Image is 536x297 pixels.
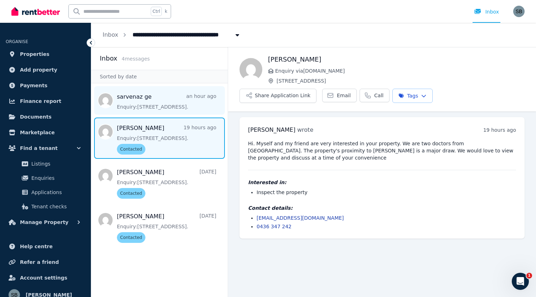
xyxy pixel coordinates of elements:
span: Documents [20,113,52,121]
span: Ctrl [151,7,162,16]
a: [PERSON_NAME][DATE]Enquiry:[STREET_ADDRESS].Contacted [117,168,216,199]
button: Tags [392,89,433,103]
span: Enquiry via [DOMAIN_NAME] [275,67,525,74]
button: Find a tenant [6,141,85,155]
span: [PERSON_NAME] [248,126,295,133]
span: Call [374,92,383,99]
span: Account settings [20,273,67,282]
a: Account settings [6,271,85,285]
li: Inspect the property [257,189,516,196]
span: Applications [31,188,79,197]
a: Email [322,89,357,102]
nav: Message list [91,83,228,250]
h4: Contact details: [248,204,516,212]
span: Add property [20,66,57,74]
a: Enquiries [9,171,82,185]
span: Email [337,92,351,99]
iframe: Intercom live chat [512,273,529,290]
a: Listings [9,157,82,171]
a: Documents [6,110,85,124]
span: Finance report [20,97,61,105]
a: Help centre [6,239,85,254]
div: Inbox [474,8,499,15]
a: Applications [9,185,82,199]
a: sarvenaz gean hour agoEnquiry:[STREET_ADDRESS]. [117,93,216,110]
h1: [PERSON_NAME] [268,54,525,64]
img: RentBetter [11,6,60,17]
span: 4 message s [122,56,150,62]
span: Help centre [20,242,53,251]
a: Inbox [103,31,118,38]
a: Properties [6,47,85,61]
h4: Interested in: [248,179,516,186]
a: Marketplace [6,125,85,140]
time: 19 hours ago [483,127,516,133]
button: Manage Property [6,215,85,229]
a: 0436 347 242 [257,224,292,229]
div: Sorted by date [91,70,228,83]
span: Manage Property [20,218,68,226]
h2: Inbox [100,53,117,63]
img: Sam Berrell [513,6,525,17]
span: Refer a friend [20,258,59,266]
img: Michael O Driscoll [239,58,262,81]
nav: Breadcrumb [91,23,252,47]
a: Add property [6,63,85,77]
span: [STREET_ADDRESS] [277,77,525,84]
a: [PERSON_NAME][DATE]Enquiry:[STREET_ADDRESS].Contacted [117,212,216,243]
span: Marketplace [20,128,55,137]
span: Tenant checks [31,202,79,211]
span: ORGANISE [6,39,28,44]
a: Finance report [6,94,85,108]
a: Tenant checks [9,199,82,214]
a: [PERSON_NAME]19 hours agoEnquiry:[STREET_ADDRESS].Contacted [117,124,216,155]
a: Call [360,89,390,102]
button: Share Application Link [239,89,316,103]
a: Payments [6,78,85,93]
span: Enquiries [31,174,79,182]
span: Listings [31,160,79,168]
span: 1 [526,273,532,278]
span: k [165,9,167,14]
span: Find a tenant [20,144,58,152]
span: Tags [398,92,418,99]
pre: Hi. Myself and my friend are very interested in your property. We are two doctors from [GEOGRAPHI... [248,140,516,161]
a: [EMAIL_ADDRESS][DOMAIN_NAME] [257,215,344,221]
a: Refer a friend [6,255,85,269]
span: Properties [20,50,50,58]
span: Payments [20,81,47,90]
span: wrote [297,126,313,133]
